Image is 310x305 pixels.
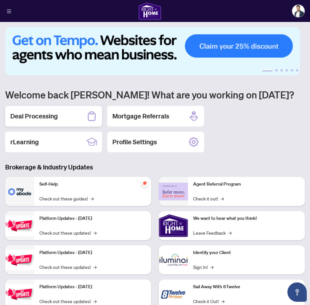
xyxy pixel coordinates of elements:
p: Sail Away With 8Twelve [193,283,300,290]
h3: Brokerage & Industry Updates [5,163,305,172]
button: Open asap [287,282,307,302]
p: Self-Help [39,181,146,188]
p: Platform Updates - [DATE] [39,283,146,290]
button: 1 [262,69,273,72]
span: → [221,195,224,202]
span: → [93,263,97,270]
span: → [93,298,97,305]
span: → [90,195,94,202]
h2: Mortgage Referrals [112,112,169,121]
img: Platform Updates - June 23, 2025 [5,284,34,304]
a: Check out these guides!→ [39,195,94,202]
img: Profile Icon [292,5,305,17]
a: Check it Out!→ [193,298,224,305]
img: logo [138,2,161,20]
span: menu [7,9,11,14]
a: Check out these updates!→ [39,229,97,236]
img: Platform Updates - July 8, 2025 [5,250,34,270]
h2: Profile Settings [112,137,157,147]
h2: Deal Processing [10,112,58,121]
h2: rLearning [10,137,39,147]
h1: Welcome back [PERSON_NAME]! What are you working on [DATE]? [5,88,305,101]
p: Platform Updates - [DATE] [39,249,146,256]
span: → [210,263,213,270]
p: Platform Updates - [DATE] [39,215,146,222]
button: 3 [280,69,283,72]
button: 6 [296,69,298,72]
a: Check out these updates!→ [39,263,97,270]
a: Leave Feedback→ [193,229,232,236]
span: pushpin [141,179,149,187]
a: Sign In!→ [193,263,213,270]
img: Platform Updates - July 21, 2025 [5,216,34,236]
span: → [221,298,224,305]
button: 2 [275,69,278,72]
button: 5 [291,69,293,72]
a: Check out these updates!→ [39,298,97,305]
span: → [93,229,97,236]
img: Slide 0 [5,27,300,76]
img: Agent Referral Program [159,183,188,200]
a: Check it out!→ [193,195,224,202]
span: → [228,229,232,236]
img: We want to hear what you think! [159,211,188,240]
p: We want to hear what you think! [193,215,300,222]
p: Agent Referral Program [193,181,300,188]
img: Self-Help [5,177,34,206]
button: 4 [285,69,288,72]
img: Identify your Client [159,245,188,274]
p: Identify your Client [193,249,300,256]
